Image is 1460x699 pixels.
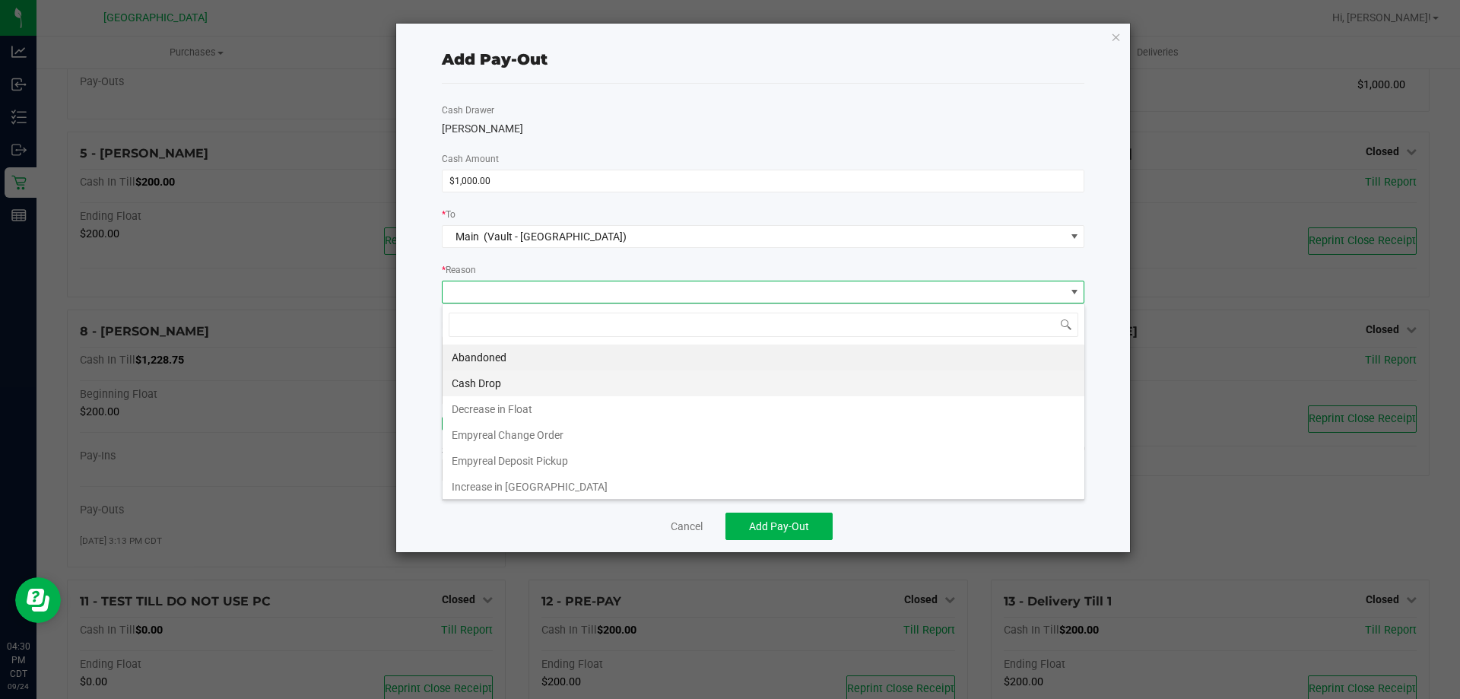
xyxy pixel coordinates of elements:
div: Add Pay-Out [442,48,547,71]
span: Cash Amount [442,154,499,164]
li: Empyreal Change Order [443,422,1084,448]
li: Cash Drop [443,370,1084,396]
label: Cash Drawer [442,103,494,117]
li: Increase in [GEOGRAPHIC_DATA] [443,474,1084,500]
iframe: Resource center [15,577,61,623]
li: Decrease in Float [443,396,1084,422]
label: Reason [442,263,476,277]
span: (Vault - [GEOGRAPHIC_DATA]) [484,230,627,243]
span: Add Pay-Out [749,520,809,532]
span: Main [455,230,479,243]
a: Cancel [671,519,703,535]
div: [PERSON_NAME] [442,121,1085,137]
label: To [442,208,455,221]
li: Empyreal Deposit Pickup [443,448,1084,474]
button: Add Pay-Out [725,513,833,540]
li: Abandoned [443,345,1084,370]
